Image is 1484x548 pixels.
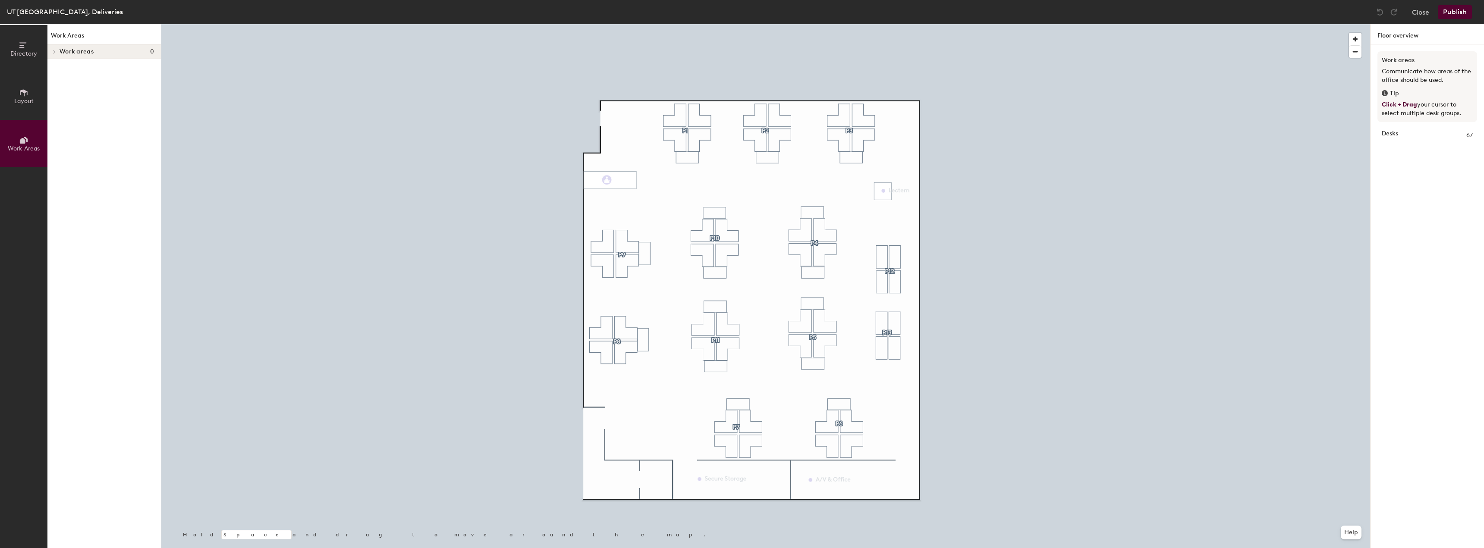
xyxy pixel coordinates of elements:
[1466,131,1473,140] span: 67
[1382,101,1417,108] span: Click + Drag
[1341,526,1361,539] button: Help
[14,97,34,105] span: Layout
[1382,89,1473,98] div: Tip
[60,48,94,55] span: Work areas
[1390,8,1398,16] img: Redo
[8,145,40,152] span: Work Areas
[10,50,37,57] span: Directory
[1376,8,1384,16] img: Undo
[1371,24,1484,44] h1: Floor overview
[1382,67,1473,85] p: Communicate how areas of the office should be used.
[1382,100,1473,118] p: your cursor to select multiple desk groups.
[47,31,161,44] h1: Work Areas
[1412,5,1429,19] button: Close
[1382,131,1398,140] strong: Desks
[7,6,123,17] div: UT [GEOGRAPHIC_DATA], Deliveries
[1438,5,1472,19] button: Publish
[1382,56,1473,65] h3: Work areas
[150,48,154,55] span: 0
